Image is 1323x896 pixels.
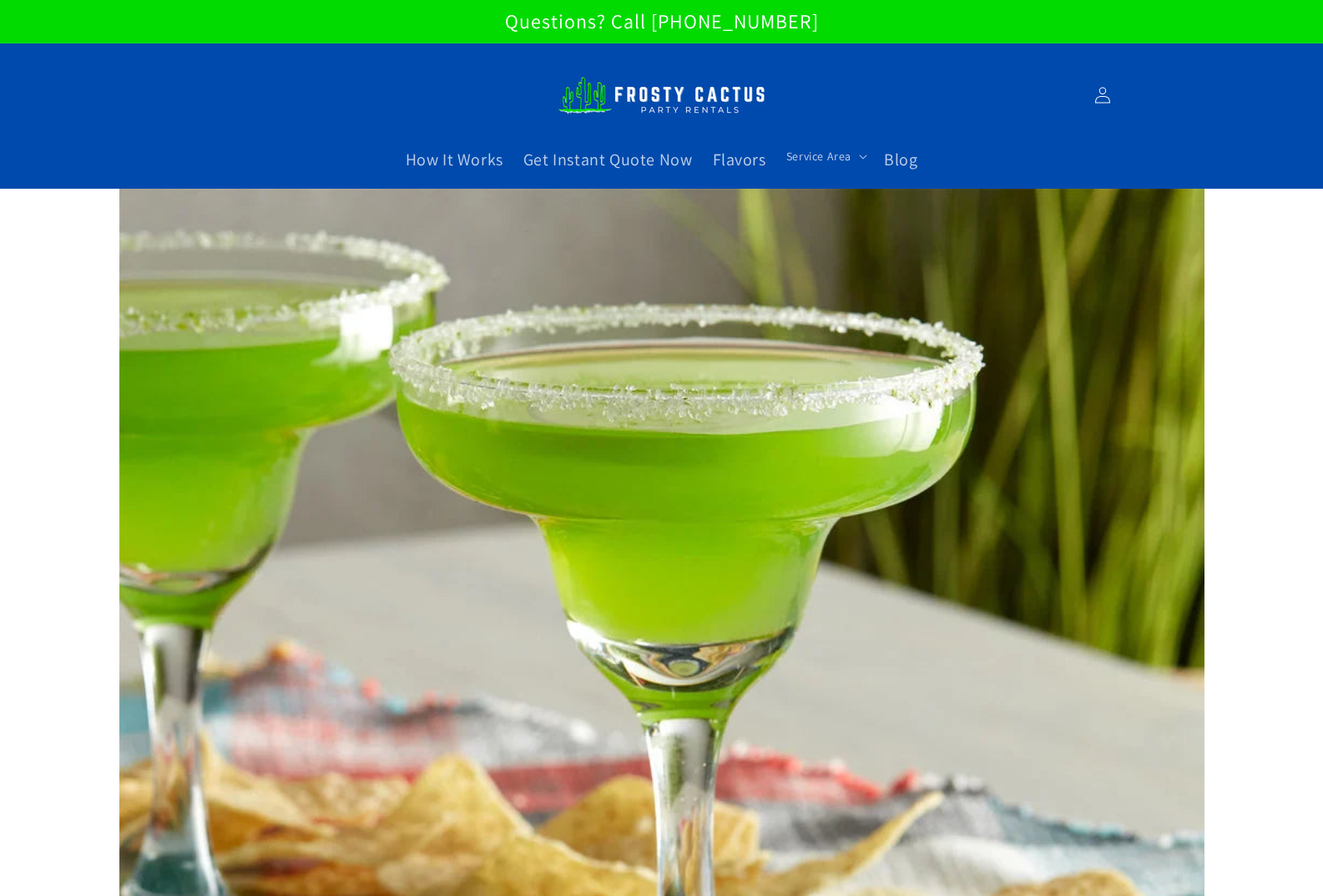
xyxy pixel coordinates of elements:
span: Get Instant Quote Now [523,149,693,170]
a: Blog [874,139,927,180]
span: Service Area [786,149,851,164]
img: Frosty Cactus Margarita machine rentals Slushy machine rentals dirt soda dirty slushies [558,67,766,124]
span: Flavors [713,149,766,170]
a: Get Instant Quote Now [513,139,703,180]
a: How It Works [396,139,513,180]
span: Blog [884,149,917,170]
span: How It Works [406,149,503,170]
summary: Service Area [776,139,874,174]
a: Flavors [703,139,776,180]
